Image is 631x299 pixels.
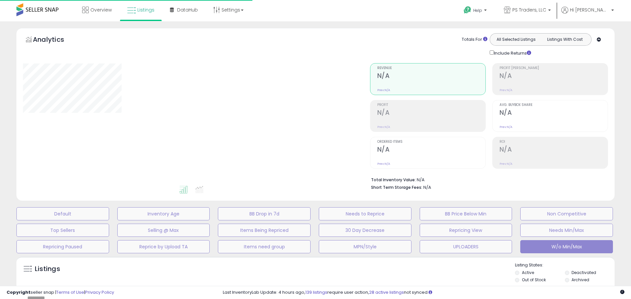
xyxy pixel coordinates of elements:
h2: N/A [377,146,485,155]
button: All Selected Listings [492,35,541,44]
h2: N/A [500,72,608,81]
button: Top Sellers [16,224,109,237]
button: Inventory Age [117,207,210,220]
button: Repricing View [420,224,512,237]
button: Repricing Paused [16,240,109,253]
span: Profit [PERSON_NAME] [500,66,608,70]
button: Listings With Cost [540,35,589,44]
small: Prev: N/A [377,162,390,166]
button: Default [16,207,109,220]
strong: Copyright [7,289,31,295]
button: Needs Min/Max [520,224,613,237]
div: seller snap | | [7,289,114,296]
span: Profit [377,103,485,107]
button: UPLOADERS [420,240,512,253]
small: Prev: N/A [377,88,390,92]
div: Totals For [462,37,487,43]
h2: N/A [377,109,485,118]
button: W/o Min/Max [520,240,613,253]
b: Short Term Storage Fees: [371,185,422,190]
span: ROI [500,140,608,144]
button: Needs to Reprice [319,207,411,220]
small: Prev: N/A [500,88,512,92]
a: Hi [PERSON_NAME] [561,7,614,21]
button: MPN/Style [319,240,411,253]
h5: Analytics [33,35,77,46]
span: Hi [PERSON_NAME] [570,7,609,13]
span: Help [473,8,482,13]
li: N/A [371,175,603,183]
button: BB Price Below Min [420,207,512,220]
button: Items Being Repriced [218,224,311,237]
button: Non Competitive [520,207,613,220]
i: Get Help [463,6,472,14]
button: Reprice by Upload TA [117,240,210,253]
span: Listings [137,7,154,13]
span: PS Traders, LLC [512,7,546,13]
span: Revenue [377,66,485,70]
span: DataHub [177,7,198,13]
span: N/A [423,184,431,190]
h2: N/A [377,72,485,81]
h2: N/A [500,109,608,118]
span: Overview [90,7,112,13]
button: 30 Day Decrease [319,224,411,237]
span: Avg. Buybox Share [500,103,608,107]
button: BB Drop in 7d [218,207,311,220]
button: Selling @ Max [117,224,210,237]
button: Items need group [218,240,311,253]
h2: N/A [500,146,608,155]
small: Prev: N/A [500,162,512,166]
a: Help [458,1,493,21]
small: Prev: N/A [500,125,512,129]
small: Prev: N/A [377,125,390,129]
div: Include Returns [485,49,539,57]
b: Total Inventory Value: [371,177,416,183]
span: Ordered Items [377,140,485,144]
